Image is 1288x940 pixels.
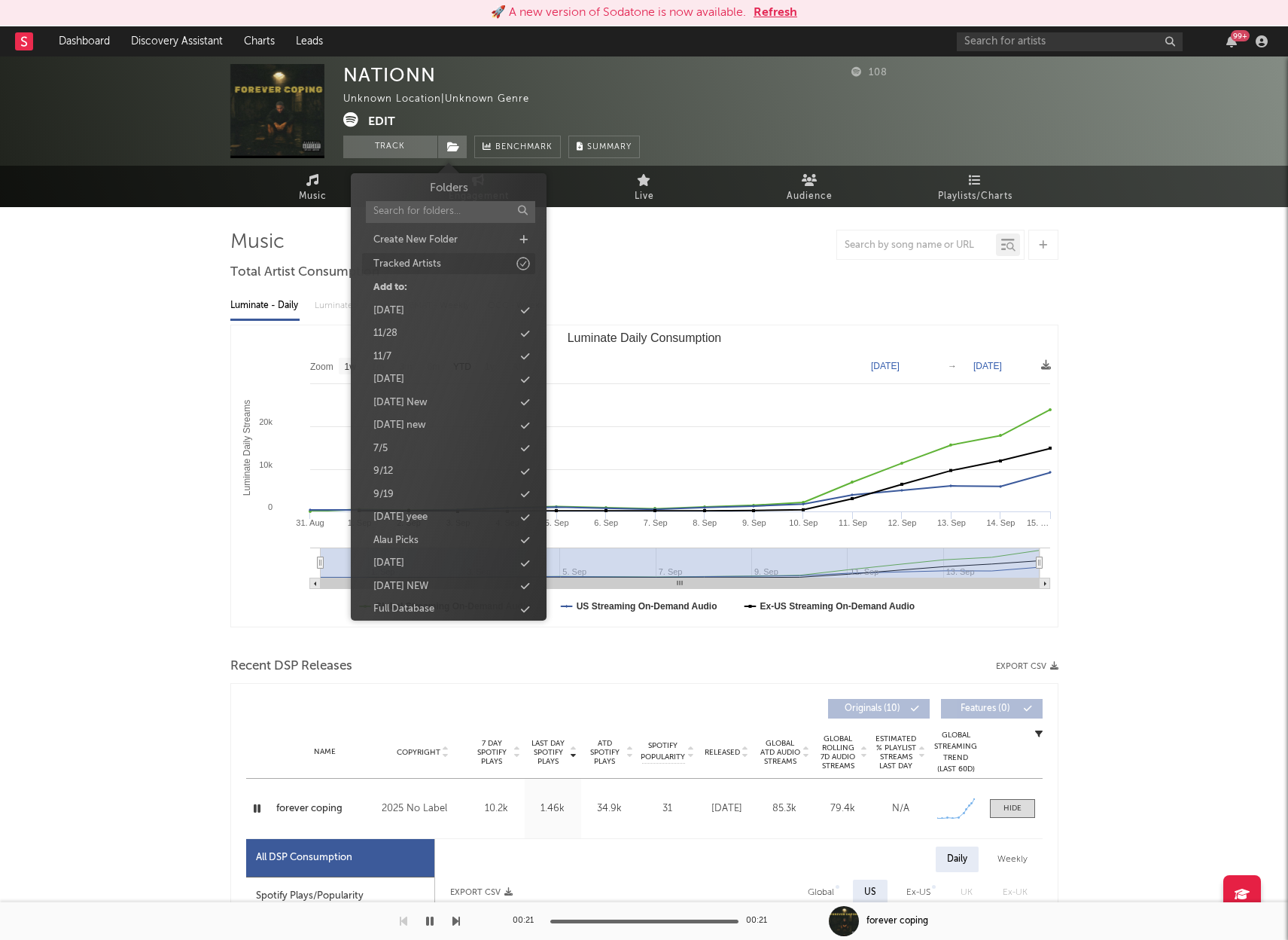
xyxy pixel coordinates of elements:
a: Music [230,166,396,207]
div: [DATE] [373,372,404,387]
div: Tracked Artists [373,257,441,272]
div: Luminate - Daily [230,293,300,319]
div: Unknown Location | Unknown Genre [343,90,547,108]
text: Luminate Daily Consumption [567,331,721,344]
h3: Folders [430,180,468,197]
span: 108 [851,68,888,78]
div: Global Streaming Trend (Last 60D) [933,730,979,775]
text: US Streaming On-Demand Audio [576,601,717,612]
span: Benchmark [495,139,553,157]
div: 11/28 [373,326,397,341]
span: Copyright [397,748,440,757]
button: Summary [568,136,640,158]
div: Add to: [373,280,407,295]
text: 20k [259,417,273,426]
div: 🚀 A new version of Sodatone is now available. [491,4,746,22]
input: Search for artists [957,32,1183,51]
span: Global ATD Audio Streams [760,739,801,766]
span: Released [705,748,740,757]
span: Summary [587,143,632,151]
a: Audience [727,166,893,207]
text: 14. Sep [986,518,1015,527]
div: Name [276,746,375,758]
text: 15. … [1026,518,1048,527]
a: Dashboard [48,26,120,56]
div: [DATE] [373,556,404,571]
div: Ex-US [906,884,930,902]
div: 1.46k [528,801,577,816]
div: Global [808,884,834,902]
button: Originals(10) [828,699,930,719]
text: 31. Aug [296,518,324,527]
span: Live [635,188,654,206]
div: 85.3k [760,801,810,816]
div: US [864,884,876,902]
button: Export CSV [996,662,1058,671]
div: All DSP Consumption [246,839,434,877]
a: Playlists/Charts [893,166,1058,207]
span: Estimated % Playlist Streams Last Day [875,734,917,771]
button: Export CSV [450,888,513,897]
div: Weekly [986,847,1039,872]
div: [DATE] New [373,395,428,410]
button: Refresh [754,4,797,22]
div: 00:21 [513,912,543,930]
text: 13. Sep [936,518,965,527]
div: [DATE] [702,801,752,816]
div: [DATE] new [373,418,426,433]
span: Global Rolling 7D Audio Streams [818,734,859,771]
text: 7. Sep [643,518,667,527]
div: forever coping [866,914,928,928]
text: 10k [259,460,273,469]
div: 34.9k [585,801,634,816]
span: Recent DSP Releases [230,658,352,676]
span: Features ( 0 ) [951,704,1020,713]
div: 31 [641,801,694,816]
span: Music [299,188,327,206]
a: Benchmark [474,136,561,158]
div: [DATE] NEW [373,579,428,594]
span: Audience [787,188,833,206]
div: Alau Picks [373,533,419,548]
div: 79.4k [818,801,868,816]
div: 00:21 [746,912,776,930]
text: Zoom [310,362,333,372]
text: 10. Sep [789,518,818,527]
button: Track [343,136,437,158]
span: 7 Day Spotify Plays [472,739,512,766]
div: 11/7 [373,349,391,365]
text: 12. Sep [888,518,916,527]
span: Playlists/Charts [938,188,1012,206]
div: Full Database [373,602,434,617]
text: 6. Sep [594,518,618,527]
text: 1w [344,362,356,372]
div: 9/19 [373,487,394,502]
text: Luminate Daily Streams [241,400,251,496]
text: 1. Sep [347,518,371,527]
div: 7/5 [373,441,388,456]
text: [DATE] [973,361,1002,371]
div: [DATE] [373,304,404,319]
div: 2025 No Label [382,800,464,818]
input: Search by song name or URL [837,240,996,252]
span: Last Day Spotify Plays [528,739,568,766]
span: Originals ( 10 ) [838,704,907,713]
a: Live [562,166,727,207]
a: Leads [285,26,333,56]
div: N/A [875,801,926,816]
div: All DSP Consumption [256,849,352,867]
button: Features(0) [941,699,1043,719]
text: [DATE] [871,361,900,371]
button: Edit [368,112,395,131]
text: 9. Sep [741,518,766,527]
svg: Luminate Daily Consumption [231,325,1058,627]
div: 9/12 [373,464,393,479]
span: Total Artist Consumption [230,264,379,282]
text: 11. Sep [838,518,866,527]
a: forever coping [276,801,375,816]
div: 99 + [1231,30,1250,41]
div: Daily [936,847,979,872]
span: ATD Spotify Plays [585,739,625,766]
text: 0 [267,502,272,511]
